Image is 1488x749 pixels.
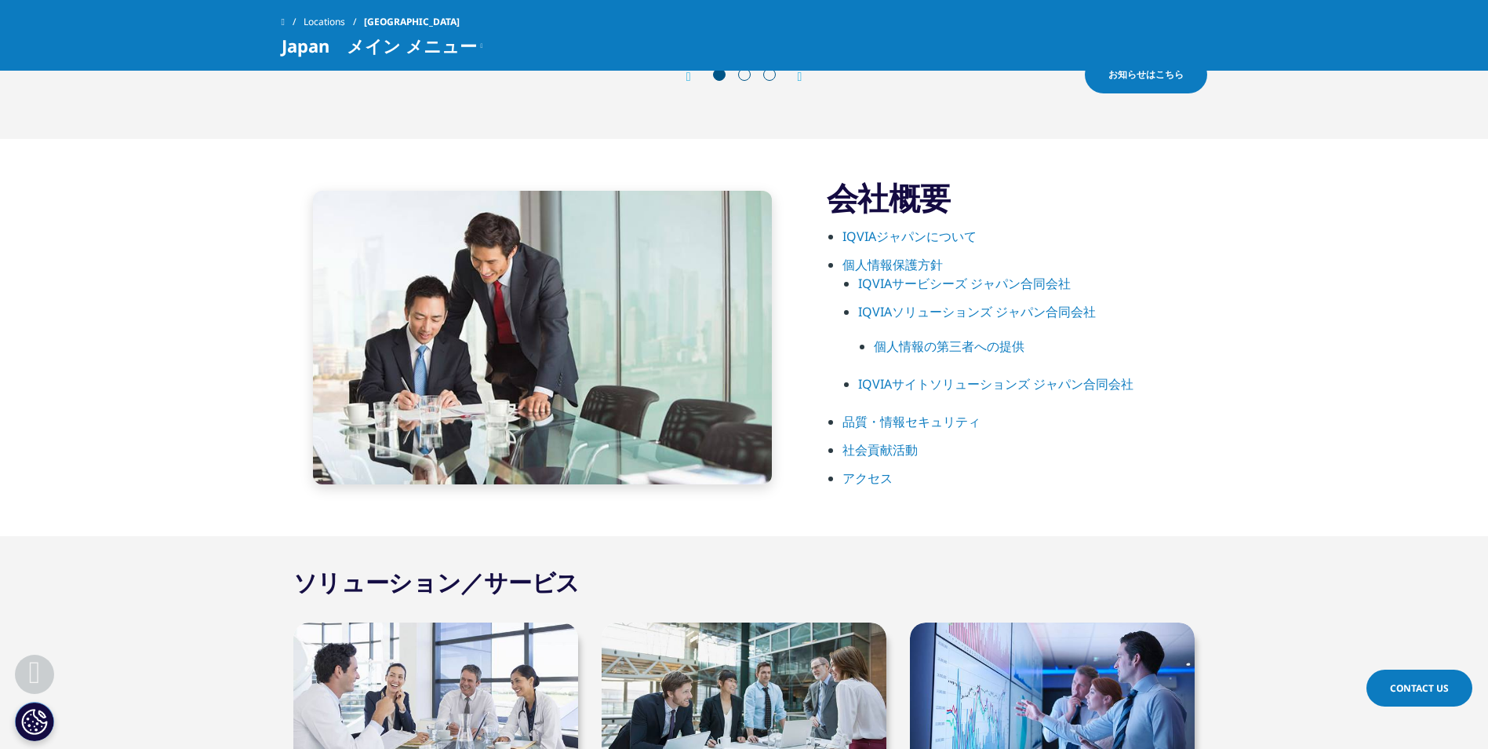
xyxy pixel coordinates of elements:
a: お知らせはこちら [1085,56,1207,93]
span: Contact Us [1390,681,1449,695]
div: Next slide [782,69,802,84]
a: Locations [304,8,364,36]
a: Contact Us [1366,670,1472,707]
a: アクセス [842,469,893,487]
a: IQVIAサービシーズ ジャパン合同会社 [858,275,1071,292]
a: 社会貢献活動 [842,441,918,459]
span: Japan メイン メニュー [282,36,477,55]
a: 品質・情報セキュリティ [842,413,980,430]
a: IQVIAジャパンについて [842,228,977,245]
a: 個人情報保護方針 [842,256,943,273]
span: [GEOGRAPHIC_DATA] [364,8,460,36]
h3: 会社概要 [827,178,1207,217]
a: 個人情報の第三者への提供 [874,338,1024,355]
h2: ソリューション／サービス [293,567,580,598]
img: Professional men in meeting signing paperwork [313,191,772,484]
button: Cookie 設定 [15,702,54,741]
a: IQVIAソリューションズ ジャパン合同会社 [858,303,1096,320]
span: お知らせはこちら [1108,68,1184,82]
div: Previous slide [686,69,707,84]
a: IQVIAサイトソリューションズ ジャパン合同会社 [858,375,1133,393]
